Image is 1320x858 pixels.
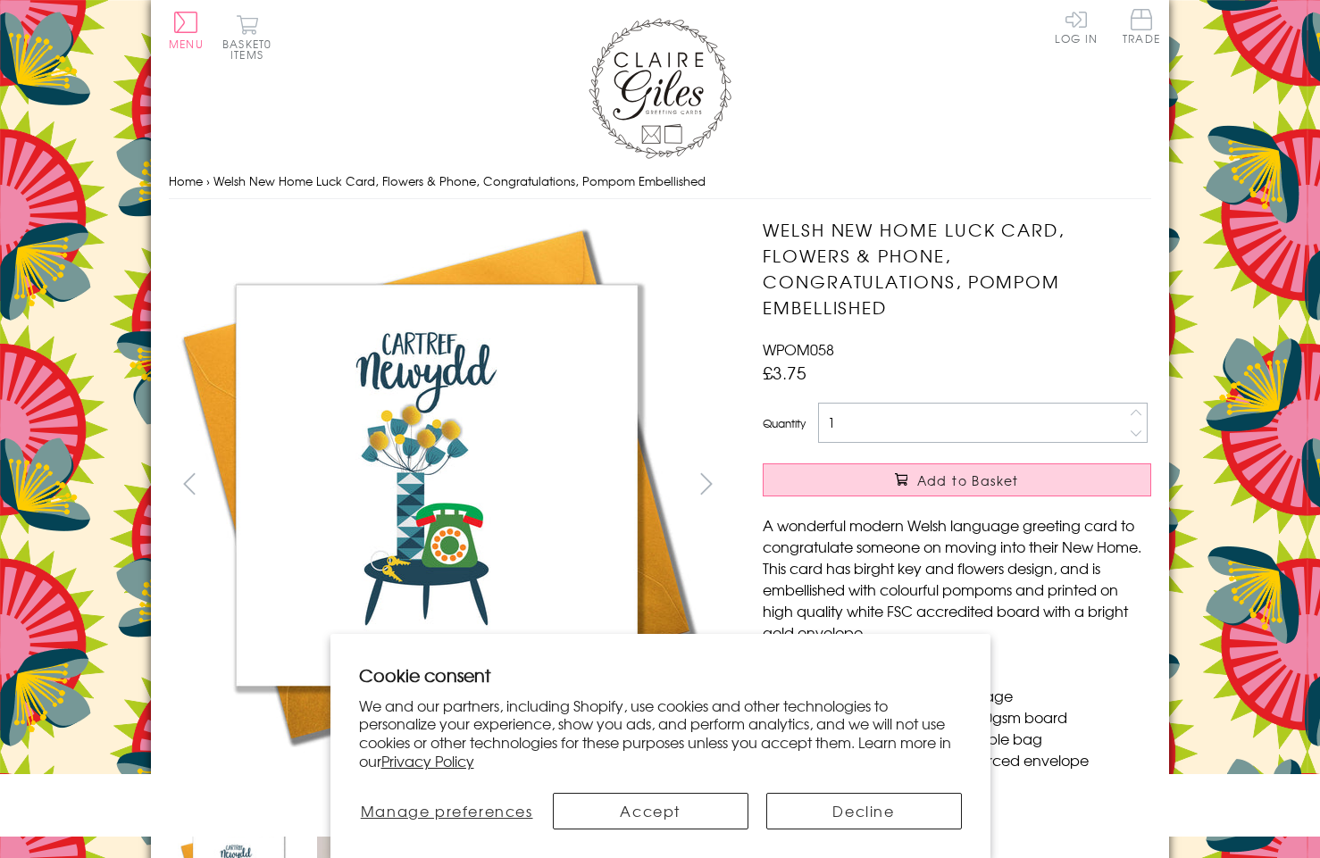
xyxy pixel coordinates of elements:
[763,463,1151,496] button: Add to Basket
[763,514,1151,643] p: A wonderful modern Welsh language greeting card to congratulate someone on moving into their New ...
[359,696,962,771] p: We and our partners, including Shopify, use cookies and other technologies to personalize your ex...
[763,415,806,431] label: Quantity
[763,360,806,385] span: £3.75
[169,163,1151,200] nav: breadcrumbs
[169,217,705,753] img: Welsh New Home Luck Card, Flowers & Phone, Congratulations, Pompom Embellished
[206,172,210,189] span: ›
[381,750,474,771] a: Privacy Policy
[359,662,962,687] h2: Cookie consent
[213,172,706,189] span: Welsh New Home Luck Card, Flowers & Phone, Congratulations, Pompom Embellished
[1123,9,1160,44] span: Trade
[230,36,272,62] span: 0 items
[763,338,834,360] span: WPOM058
[687,463,727,504] button: next
[169,36,204,52] span: Menu
[766,793,962,829] button: Decline
[917,471,1019,489] span: Add to Basket
[589,18,731,159] img: Claire Giles Greetings Cards
[169,771,727,792] h3: More views
[358,793,534,829] button: Manage preferences
[1123,9,1160,47] a: Trade
[169,463,209,504] button: prev
[169,172,203,189] a: Home
[222,14,272,60] button: Basket0 items
[553,793,748,829] button: Accept
[1055,9,1098,44] a: Log In
[169,12,204,49] button: Menu
[361,800,533,821] span: Manage preferences
[763,217,1151,320] h1: Welsh New Home Luck Card, Flowers & Phone, Congratulations, Pompom Embellished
